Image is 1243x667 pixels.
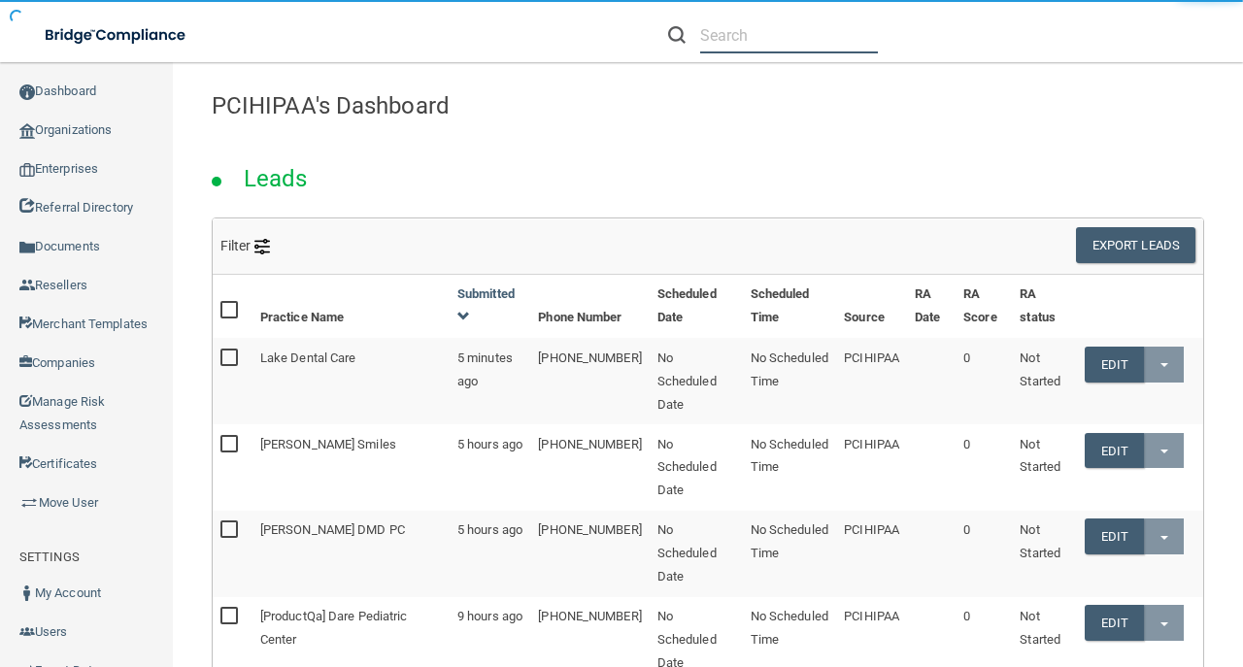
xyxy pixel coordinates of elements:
[956,424,1012,511] td: 0
[956,511,1012,597] td: 0
[1012,338,1077,424] td: Not Started
[650,338,743,424] td: No Scheduled Date
[450,424,530,511] td: 5 hours ago
[650,424,743,511] td: No Scheduled Date
[1012,424,1077,511] td: Not Started
[743,338,837,424] td: No Scheduled Time
[956,338,1012,424] td: 0
[254,239,270,254] img: icon-filter@2x.21656d0b.png
[700,17,878,53] input: Search
[743,424,837,511] td: No Scheduled Time
[1012,511,1077,597] td: Not Started
[1076,227,1195,263] button: Export Leads
[19,84,35,100] img: ic_dashboard_dark.d01f4a41.png
[956,275,1012,338] th: RA Score
[1012,275,1077,338] th: RA status
[650,275,743,338] th: Scheduled Date
[743,511,837,597] td: No Scheduled Time
[530,338,649,424] td: [PHONE_NUMBER]
[19,585,35,601] img: ic_user_dark.df1a06c3.png
[836,424,907,511] td: PCIHIPAA
[252,338,450,424] td: Lake Dental Care
[19,546,80,569] label: SETTINGS
[29,16,204,55] img: bridge_compliance_login_screen.278c3ca4.svg
[1085,347,1144,383] a: Edit
[19,278,35,293] img: ic_reseller.de258add.png
[19,123,35,139] img: organization-icon.f8decf85.png
[650,511,743,597] td: No Scheduled Date
[224,151,327,206] h2: Leads
[836,511,907,597] td: PCIHIPAA
[1085,518,1144,554] a: Edit
[836,338,907,424] td: PCIHIPAA
[530,511,649,597] td: [PHONE_NUMBER]
[1085,433,1144,469] a: Edit
[19,493,39,513] img: briefcase.64adab9b.png
[530,275,649,338] th: Phone Number
[743,275,837,338] th: Scheduled Time
[212,93,1204,118] h4: PCIHIPAA's Dashboard
[450,511,530,597] td: 5 hours ago
[836,275,907,338] th: Source
[19,163,35,177] img: enterprise.0d942306.png
[252,275,450,338] th: Practice Name
[530,424,649,511] td: [PHONE_NUMBER]
[252,511,450,597] td: [PERSON_NAME] DMD PC
[252,424,450,511] td: [PERSON_NAME] Smiles
[668,26,686,44] img: ic-search.3b580494.png
[1085,605,1144,641] a: Edit
[457,286,515,324] a: Submitted
[19,624,35,640] img: icon-users.e205127d.png
[19,240,35,255] img: icon-documents.8dae5593.png
[220,238,270,253] span: Filter
[907,275,956,338] th: RA Date
[450,338,530,424] td: 5 minutes ago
